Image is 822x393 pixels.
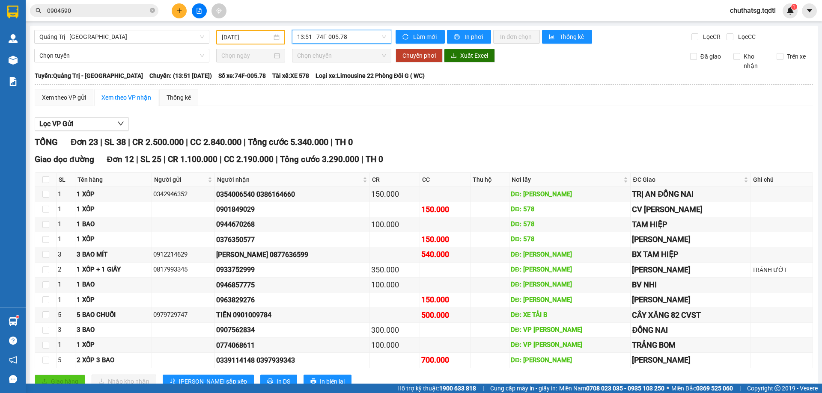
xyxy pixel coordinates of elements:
[632,294,749,306] div: [PERSON_NAME]
[217,175,361,184] span: Người nhận
[92,375,156,388] button: downloadNhập kho nhận
[667,387,669,390] span: ⚪️
[77,295,150,305] div: 1 XÔP
[632,309,749,321] div: CÂY XĂNG 82 CVST
[140,154,161,164] span: SL 25
[511,265,629,275] div: DĐ: [PERSON_NAME]
[632,264,749,276] div: [PERSON_NAME]
[439,385,476,392] strong: 1900 633 818
[153,310,213,320] div: 0979729747
[304,375,351,388] button: printerIn biên lai
[420,173,470,187] th: CC
[216,280,368,290] div: 0946857775
[511,295,629,305] div: DĐ: [PERSON_NAME]
[792,4,795,10] span: 1
[172,3,187,18] button: plus
[421,309,468,321] div: 500.000
[272,71,309,80] span: Tài xế: XE 578
[371,324,418,336] div: 300.000
[297,49,386,62] span: Chọn chuyến
[397,384,476,393] span: Hỗ trợ kỹ thuật:
[9,337,17,345] span: question-circle
[35,375,85,388] button: uploadGiao hàng
[493,30,540,44] button: In đơn chọn
[58,250,74,260] div: 3
[806,7,813,15] span: caret-down
[335,137,353,147] span: TH 0
[58,219,74,230] div: 1
[460,51,488,60] span: Xuất Excel
[632,354,749,366] div: [PERSON_NAME]
[58,234,74,245] div: 1
[511,325,629,335] div: DĐ: VP [PERSON_NAME]
[71,137,98,147] span: Đơn 23
[723,5,783,16] span: chuthatsg.tqdtl
[511,234,629,245] div: DĐ: 578
[35,154,94,164] span: Giao dọc đường
[77,189,150,200] div: 1 XỐP
[735,32,757,41] span: Lọc CC
[366,154,383,164] span: TH 0
[371,264,418,276] div: 350.000
[77,325,150,335] div: 3 BAO
[632,324,749,336] div: ĐỒNG NAI
[511,204,629,215] div: DĐ: 578
[211,3,226,18] button: aim
[35,137,58,147] span: TỔNG
[361,154,363,164] span: |
[696,385,733,392] strong: 0369 525 060
[190,137,241,147] span: CC 2.840.000
[9,375,17,383] span: message
[163,375,254,388] button: sort-ascending[PERSON_NAME] sắp xếp
[632,233,749,245] div: [PERSON_NAME]
[9,77,18,86] img: solution-icon
[632,204,749,216] div: CV [PERSON_NAME]
[35,117,129,131] button: Lọc VP Gửi
[511,189,629,200] div: DĐ: [PERSON_NAME]
[697,52,724,61] span: Đã giao
[633,175,742,184] span: ĐC Giao
[75,173,152,187] th: Tên hàng
[216,295,368,305] div: 0963829276
[632,248,749,260] div: BX TAM HIỆP
[413,32,438,41] span: Làm mới
[751,173,813,187] th: Ghi chú
[216,219,368,230] div: 0944670268
[421,204,468,216] div: 150.000
[9,356,17,364] span: notification
[42,93,86,102] div: Xem theo VP gửi
[700,32,722,41] span: Lọc CR
[9,56,18,65] img: warehouse-icon
[39,49,204,62] span: Chọn tuyến
[170,378,176,385] span: sort-ascending
[490,384,557,393] span: Cung cấp máy in - giấy in:
[277,377,290,386] span: In DS
[150,7,155,15] span: close-circle
[244,137,246,147] span: |
[632,339,749,351] div: TRẢNG BOM
[447,30,491,44] button: printerIn phơi
[107,154,134,164] span: Đơn 12
[192,3,207,18] button: file-add
[196,8,202,14] span: file-add
[280,154,359,164] span: Tổng cước 3.290.000
[632,219,749,230] div: TAM HIỆP
[371,339,418,351] div: 100.000
[220,154,222,164] span: |
[511,280,629,290] div: DĐ: [PERSON_NAME]
[150,8,155,13] span: close-circle
[16,316,19,318] sup: 1
[511,219,629,230] div: DĐ: 578
[39,118,73,129] span: Lọc VP Gửi
[58,265,74,275] div: 2
[9,34,18,43] img: warehouse-icon
[77,219,150,230] div: 1 BAO
[316,71,425,80] span: Loại xe: Limousine 22 Phòng Đôi G ( WC)
[632,279,749,291] div: BV NHI
[216,249,368,260] div: [PERSON_NAME] 0877636599
[221,51,272,60] input: Chọn ngày
[164,154,166,164] span: |
[511,355,629,366] div: DĐ: [PERSON_NAME]
[153,250,213,260] div: 0912214629
[58,355,74,366] div: 5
